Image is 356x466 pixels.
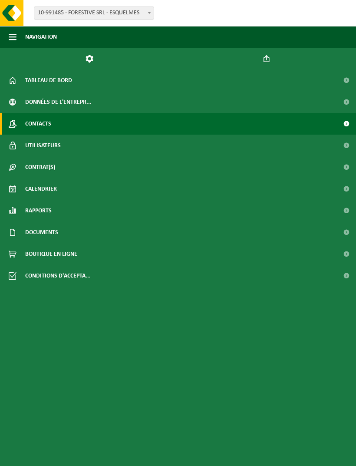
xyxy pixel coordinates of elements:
[25,243,77,265] span: Boutique en ligne
[34,7,154,19] span: 10-991485 - FORESTIVE SRL - ESQUELMES
[25,221,58,243] span: Documents
[25,26,57,48] span: Navigation
[25,113,51,135] span: Contacts
[34,7,154,20] span: 10-991485 - FORESTIVE SRL - ESQUELMES
[25,69,72,91] span: Tableau de bord
[25,135,61,156] span: Utilisateurs
[25,156,55,178] span: Contrat(s)
[25,265,91,287] span: Conditions d'accepta...
[25,178,57,200] span: Calendrier
[25,91,92,113] span: Données de l'entrepr...
[25,200,52,221] span: Rapports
